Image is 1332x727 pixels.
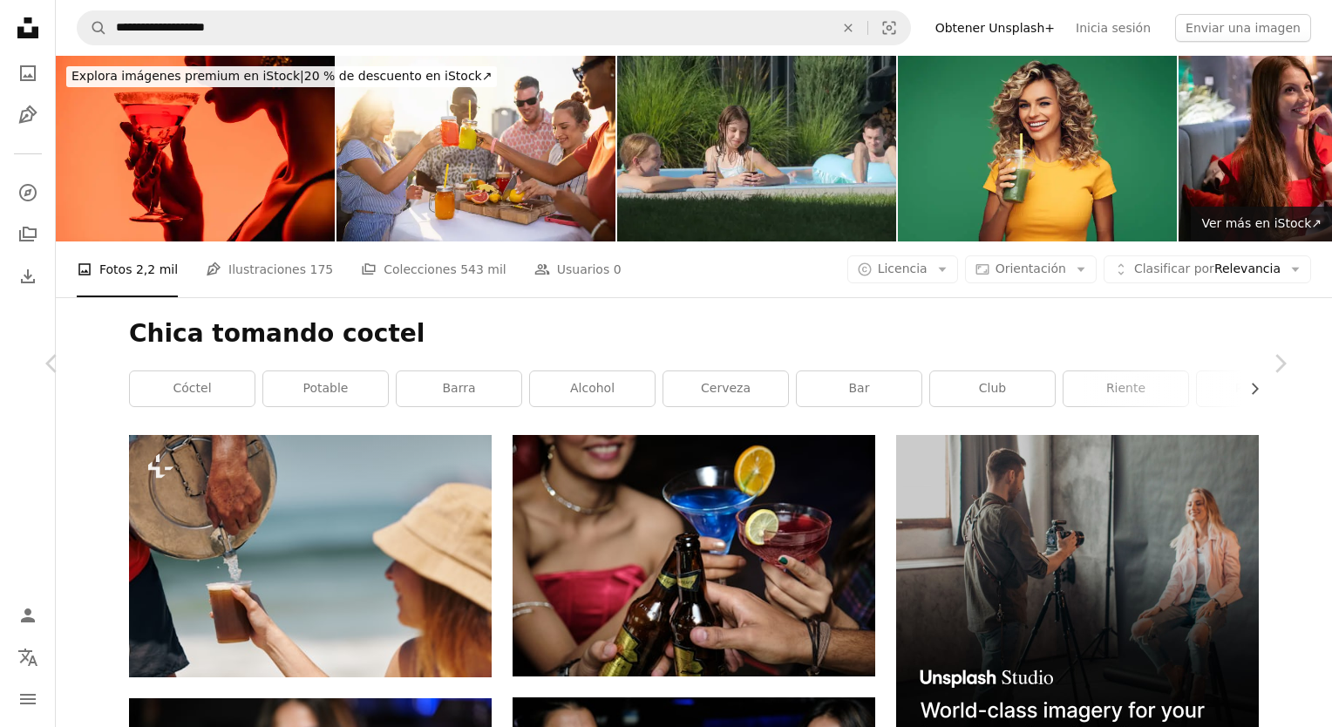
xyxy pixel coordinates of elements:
a: persona [1197,371,1322,406]
span: Explora imágenes premium en iStock | [71,69,304,83]
a: Ver más en iStock↗ [1191,207,1332,241]
button: Borrar [829,11,867,44]
a: riente [1064,371,1188,406]
a: bar [797,371,921,406]
a: Usuarios 0 [534,241,622,297]
a: Colecciones [10,217,45,252]
button: Búsqueda visual [868,11,910,44]
a: Una mujer vertiendo una bebida en una taza en la playa [129,548,492,564]
button: Licencia [847,255,958,283]
button: Menú [10,682,45,717]
span: Orientación [996,262,1066,275]
a: cerveza [663,371,788,406]
span: 543 mil [460,260,506,279]
button: Clasificar porRelevancia [1104,255,1311,283]
a: Un par de personas que están sosteniendo algunas bebidas [513,547,875,563]
span: 175 [309,260,333,279]
button: Enviar una imagen [1175,14,1311,42]
a: club [930,371,1055,406]
span: Licencia [878,262,928,275]
button: Orientación [965,255,1097,283]
img: Un par de personas que están sosteniendo algunas bebidas [513,435,875,676]
a: Colecciones 543 mil [361,241,506,297]
span: Ver más en iStock ↗ [1201,216,1322,230]
a: Historial de descargas [10,259,45,294]
button: Idioma [10,640,45,675]
img: Multiracial group of friends toasting with mocktails during an rooftop party [336,56,615,241]
a: potable [263,371,388,406]
a: alcohol [530,371,655,406]
a: Explora imágenes premium en iStock|20 % de descuento en iStock↗ [56,56,507,98]
a: Explorar [10,175,45,210]
a: Siguiente [1227,280,1332,447]
a: Ilustraciones [10,98,45,132]
img: Mujer bebiendo jugo de desintoxicación [898,56,1177,241]
span: Relevancia [1134,261,1281,278]
img: Dos adolescentes y un hombre disfrutando de bebidas mientras se relajan en una piscina en el pati... [617,56,896,241]
form: Encuentra imágenes en todo el sitio [77,10,911,45]
a: barra [397,371,521,406]
a: Fotos [10,56,45,91]
img: Una mujer vertiendo una bebida en una taza en la playa [129,435,492,677]
span: 0 [614,260,622,279]
a: Ilustraciones 175 [206,241,333,297]
a: Obtener Unsplash+ [925,14,1065,42]
a: cóctel [130,371,255,406]
a: Iniciar sesión / Registrarse [10,598,45,633]
button: Buscar en Unsplash [78,11,107,44]
div: 20 % de descuento en iStock ↗ [66,66,497,87]
a: Inicia sesión [1065,14,1161,42]
span: Clasificar por [1134,262,1214,275]
h1: Chica tomando coctel [129,318,1259,350]
img: vista recortada de la mujer bebiendo cóctel de margarita en naranja [56,56,335,241]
